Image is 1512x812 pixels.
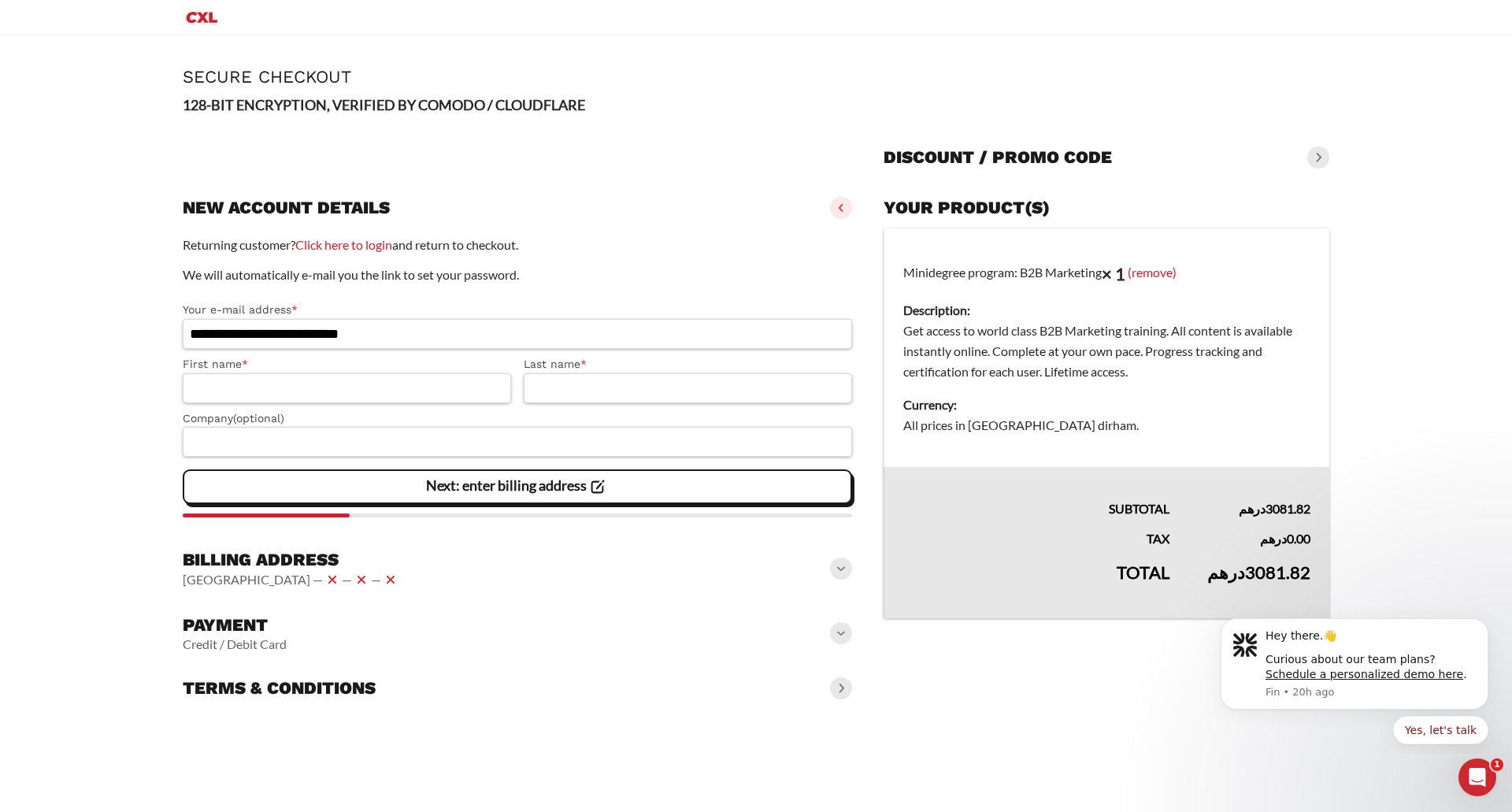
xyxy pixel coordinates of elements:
h1: Secure Checkout [183,67,1329,87]
strong: 128-BIT ENCRYPTION, VERIFIED BY COMODO / CLOUDFLARE [183,96,585,113]
p: We will automatically e-mail you the link to set your password. [183,265,852,285]
dt: Currency: [903,395,1310,415]
strong: × 1 [1102,263,1125,284]
th: Tax [884,519,1188,549]
vaadin-horizontal-layout: Credit / Debit Card [183,636,287,652]
a: Click here to login [295,237,392,252]
span: (optional) [233,412,284,425]
span: درهم [1260,531,1287,546]
label: Your e-mail address [183,301,852,319]
th: Subtotal [884,467,1188,519]
label: First name [183,355,511,373]
vaadin-horizontal-layout: [GEOGRAPHIC_DATA] — — — [183,570,400,589]
bdi: 0.00 [1260,531,1310,546]
iframe: Intercom notifications message [1197,604,1512,754]
span: 1 [1491,758,1503,771]
a: (remove) [1128,264,1177,279]
p: Returning customer? and return to checkout. [183,235,852,255]
h3: Terms & conditions [183,677,376,699]
dt: Description: [903,300,1310,321]
td: Minidegree program: B2B Marketing [884,228,1329,468]
bdi: 3081.82 [1239,501,1310,516]
vaadin-button: Next: enter billing address [183,469,852,504]
h3: Billing address [183,549,400,571]
label: Company [183,410,852,428]
span: درهم [1207,562,1245,583]
span: درهم [1239,501,1266,516]
dd: Get access to world class B2B Marketing training. All content is available instantly online. Comp... [903,321,1310,382]
bdi: 3081.82 [1207,562,1310,583]
iframe: Intercom live chat [1458,758,1496,796]
label: Last name [524,355,852,373]
dd: All prices in [GEOGRAPHIC_DATA] dirham. [903,415,1310,436]
h3: New account details [183,197,390,219]
th: Total [884,549,1188,618]
h3: Discount / promo code [884,146,1112,169]
h3: Payment [183,614,287,636]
